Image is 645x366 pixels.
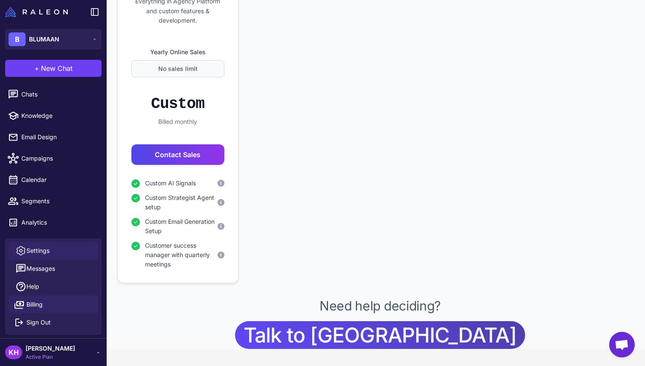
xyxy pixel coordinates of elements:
[220,179,221,187] span: i
[26,318,51,327] span: Sign Out
[3,235,103,253] a: Integrations
[3,128,103,146] a: Email Design
[5,60,102,77] button: +New Chat
[9,278,98,296] a: Help
[131,144,224,165] button: Contact Sales
[151,94,204,114] div: Custom
[21,218,96,227] span: Analytics
[5,29,102,50] button: BBLUMAAN
[158,64,198,73] span: No sales limit
[21,111,96,120] span: Knowledge
[145,193,218,212] span: Custom Strategist Agent setup
[9,313,98,331] button: Sign Out
[3,192,103,210] a: Segments
[244,321,517,349] span: Talk to [GEOGRAPHIC_DATA]
[26,344,75,353] span: [PERSON_NAME]
[21,132,96,142] span: Email Design
[21,90,96,99] span: Chats
[9,32,26,46] div: B
[3,85,103,103] a: Chats
[29,35,59,44] span: BLUMAAN
[9,260,98,278] button: Messages
[5,346,22,359] div: KH
[5,7,68,17] img: Raleon Logo
[3,214,103,231] a: Analytics
[145,179,196,188] span: Custom AI Signals
[21,154,96,163] span: Campaigns
[145,217,218,236] span: Custom Email Generation Setup
[21,196,96,206] span: Segments
[26,246,49,255] span: Settings
[26,264,55,273] span: Messages
[21,175,96,184] span: Calendar
[26,300,43,309] span: Billing
[26,282,39,291] span: Help
[131,47,224,57] label: Yearly Online Sales
[220,199,221,206] span: i
[609,332,635,357] a: Open chat
[26,353,75,361] span: Active Plan
[220,251,221,259] span: i
[3,149,103,167] a: Campaigns
[41,63,73,73] span: New Chat
[220,223,221,230] span: i
[35,63,39,73] span: +
[320,297,441,314] p: Need help deciding?
[131,117,224,126] div: Billed monthly
[3,107,103,125] a: Knowledge
[145,241,218,269] span: Customer success manager with quarterly meetings
[3,171,103,189] a: Calendar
